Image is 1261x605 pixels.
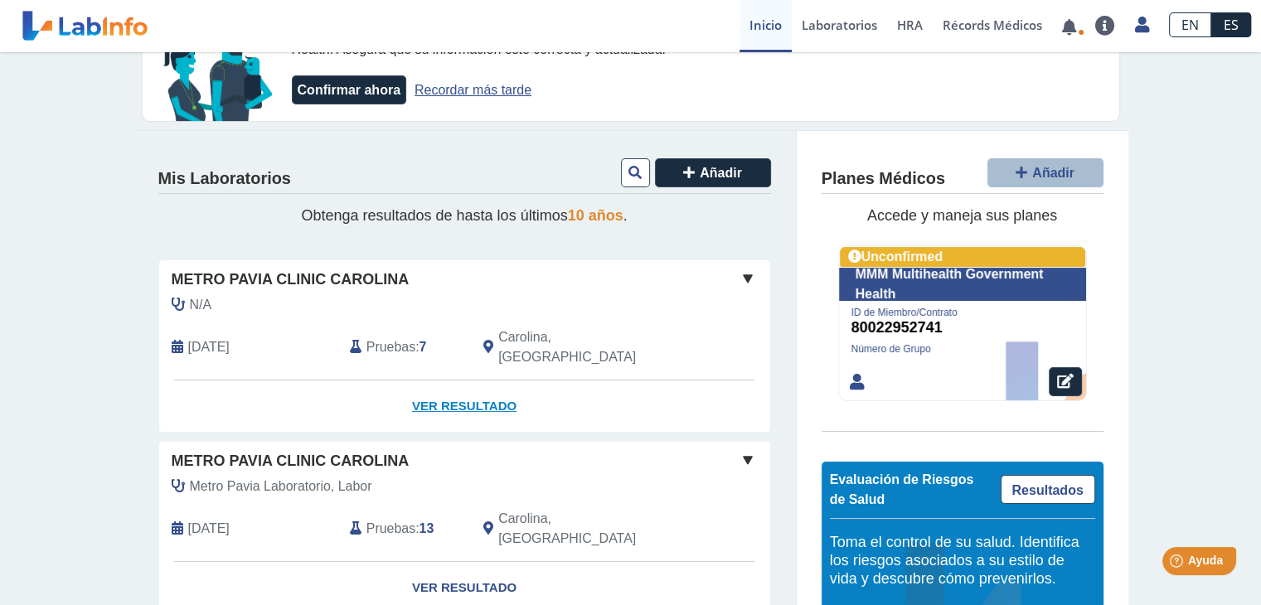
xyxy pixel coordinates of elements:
[366,519,415,539] span: Pruebas
[188,337,230,357] span: 2025-07-28
[700,166,742,180] span: Añadir
[498,327,681,367] span: Carolina, PR
[987,158,1103,187] button: Añadir
[292,75,406,104] button: Confirmar ahora
[655,158,771,187] button: Añadir
[568,207,623,224] span: 10 años
[190,477,372,496] span: Metro Pavia Laboratorio, Labor
[292,22,857,56] span: su información clínica muestra que has estado bajo la cubierta de MMM Multihealth Government Heal...
[1211,12,1251,37] a: ES
[420,521,434,535] b: 13
[1169,12,1211,37] a: EN
[822,169,945,189] h4: Planes Médicos
[158,169,291,189] h4: Mis Laboratorios
[897,17,923,33] span: HRA
[420,340,427,354] b: 7
[188,519,230,539] span: 2025-07-25
[1032,166,1074,180] span: Añadir
[301,207,627,224] span: Obtenga resultados de hasta los últimos .
[867,207,1057,224] span: Accede y maneja sus planes
[159,380,770,433] a: Ver Resultado
[337,327,471,367] div: :
[830,534,1095,588] h5: Toma el control de su salud. Identifica los riesgos asociados a su estilo de vida y descubre cómo...
[172,269,410,291] span: Metro Pavia Clinic Carolina
[172,450,410,472] span: Metro Pavia Clinic Carolina
[415,83,531,97] a: Recordar más tarde
[498,509,681,549] span: Carolina, PR
[830,472,974,506] span: Evaluación de Riesgos de Salud
[366,337,415,357] span: Pruebas
[190,295,212,315] span: N/A
[1001,475,1095,504] a: Resultados
[337,509,471,549] div: :
[1113,540,1243,587] iframe: Help widget launcher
